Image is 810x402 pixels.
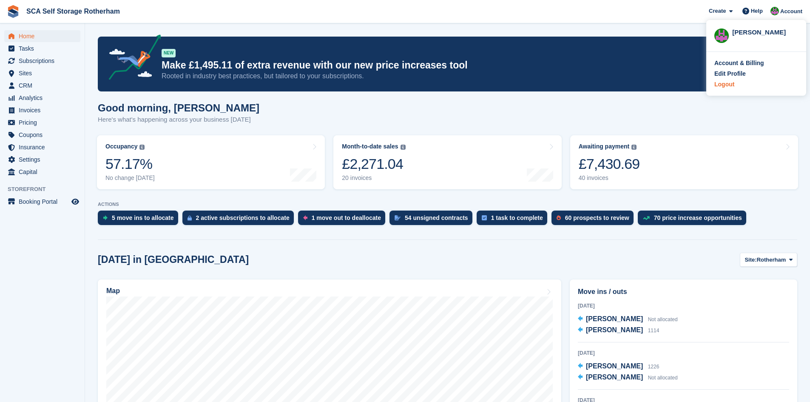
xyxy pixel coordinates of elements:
[714,59,798,68] a: Account & Billing
[8,185,85,194] span: Storefront
[162,59,723,71] p: Make £1,495.11 of extra revenue with our new price increases tool
[770,7,779,15] img: Sarah Race
[4,30,80,42] a: menu
[70,197,80,207] a: Preview store
[714,80,734,89] div: Logout
[19,117,70,128] span: Pricing
[7,5,20,18] img: stora-icon-8386f47178a22dfd0bd8f6a31ec36ba5ce8667c1dd55bd0f319d3a0aa187defe.svg
[740,253,797,267] button: Site: Rotherham
[19,154,70,165] span: Settings
[578,287,789,297] h2: Move ins / outs
[98,211,182,229] a: 5 move ins to allocate
[298,211,389,229] a: 1 move out to deallocate
[105,155,155,173] div: 57.17%
[196,214,290,221] div: 2 active subscriptions to allocate
[19,67,70,79] span: Sites
[709,7,726,15] span: Create
[188,215,192,221] img: active_subscription_to_allocate_icon-d502201f5373d7db506a760aba3b589e785aa758c864c3986d89f69b8ff3...
[643,216,650,220] img: price_increase_opportunities-93ffe204e8149a01c8c9dc8f82e8f89637d9d84a8eef4429ea346261dce0b2c0.svg
[4,141,80,153] a: menu
[106,287,120,295] h2: Map
[570,135,798,189] a: Awaiting payment £7,430.69 40 invoices
[586,326,643,334] span: [PERSON_NAME]
[714,69,798,78] a: Edit Profile
[477,211,551,229] a: 1 task to complete
[105,143,137,150] div: Occupancy
[551,211,638,229] a: 60 prospects to review
[565,214,629,221] div: 60 prospects to review
[139,145,145,150] img: icon-info-grey-7440780725fd019a000dd9b08b2336e03edf1995a4989e88bcd33f0948082b44.svg
[19,80,70,91] span: CRM
[757,256,786,264] span: Rotherham
[4,43,80,54] a: menu
[312,214,381,221] div: 1 move out to deallocate
[579,143,630,150] div: Awaiting payment
[586,362,643,370] span: [PERSON_NAME]
[105,174,155,182] div: No change [DATE]
[342,174,405,182] div: 20 invoices
[4,196,80,208] a: menu
[162,49,176,57] div: NEW
[648,316,678,322] span: Not allocated
[98,254,249,265] h2: [DATE] in [GEOGRAPHIC_DATA]
[182,211,298,229] a: 2 active subscriptions to allocate
[395,215,401,220] img: contract_signature_icon-13c848040528278c33f63329250d36e43548de30e8caae1d1a13099fd9432cc5.svg
[578,314,678,325] a: [PERSON_NAME] Not allocated
[4,117,80,128] a: menu
[389,211,477,229] a: 54 unsigned contracts
[648,328,659,334] span: 1114
[579,174,640,182] div: 40 invoices
[745,256,756,264] span: Site:
[112,214,174,221] div: 5 move ins to allocate
[23,4,123,18] a: SCA Self Storage Rotherham
[19,30,70,42] span: Home
[19,166,70,178] span: Capital
[578,302,789,310] div: [DATE]
[732,28,798,35] div: [PERSON_NAME]
[586,315,643,322] span: [PERSON_NAME]
[97,135,325,189] a: Occupancy 57.17% No change [DATE]
[578,372,678,383] a: [PERSON_NAME] Not allocated
[780,7,802,16] span: Account
[4,129,80,141] a: menu
[98,115,259,125] p: Here's what's happening across your business [DATE]
[401,145,406,150] img: icon-info-grey-7440780725fd019a000dd9b08b2336e03edf1995a4989e88bcd33f0948082b44.svg
[4,104,80,116] a: menu
[482,215,487,220] img: task-75834270c22a3079a89374b754ae025e5fb1db73e45f91037f5363f120a921f8.svg
[4,92,80,104] a: menu
[4,166,80,178] a: menu
[714,29,729,43] img: Sarah Race
[714,69,746,78] div: Edit Profile
[491,214,543,221] div: 1 task to complete
[714,80,798,89] a: Logout
[648,364,659,370] span: 1226
[19,196,70,208] span: Booking Portal
[578,349,789,357] div: [DATE]
[714,59,764,68] div: Account & Billing
[19,104,70,116] span: Invoices
[648,375,678,381] span: Not allocated
[631,145,637,150] img: icon-info-grey-7440780725fd019a000dd9b08b2336e03edf1995a4989e88bcd33f0948082b44.svg
[578,361,659,372] a: [PERSON_NAME] 1226
[342,143,398,150] div: Month-to-date sales
[586,373,643,381] span: [PERSON_NAME]
[162,71,723,81] p: Rooted in industry best practices, but tailored to your subscriptions.
[19,141,70,153] span: Insurance
[19,129,70,141] span: Coupons
[102,34,161,83] img: price-adjustments-announcement-icon-8257ccfd72463d97f412b2fc003d46551f7dbcb40ab6d574587a9cd5c0d94...
[342,155,405,173] div: £2,271.04
[333,135,561,189] a: Month-to-date sales £2,271.04 20 invoices
[98,202,797,207] p: ACTIONS
[579,155,640,173] div: £7,430.69
[405,214,468,221] div: 54 unsigned contracts
[4,55,80,67] a: menu
[19,55,70,67] span: Subscriptions
[4,154,80,165] a: menu
[19,43,70,54] span: Tasks
[638,211,750,229] a: 70 price increase opportunities
[654,214,742,221] div: 70 price increase opportunities
[19,92,70,104] span: Analytics
[98,102,259,114] h1: Good morning, [PERSON_NAME]
[557,215,561,220] img: prospect-51fa495bee0391a8d652442698ab0144808aea92771e9ea1ae160a38d050c398.svg
[578,325,659,336] a: [PERSON_NAME] 1114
